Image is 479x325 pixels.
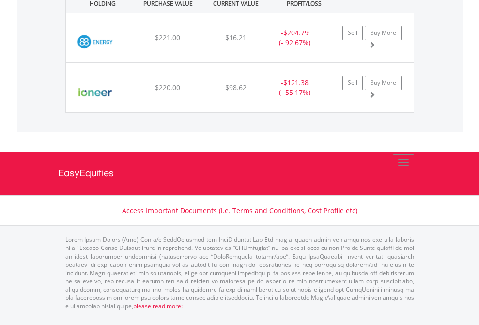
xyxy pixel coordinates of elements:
[283,28,309,37] span: $204.79
[71,25,120,60] img: EQU.AU.88E.png
[365,26,402,40] a: Buy More
[133,302,183,310] a: please read more:
[225,83,247,92] span: $98.62
[342,26,363,40] a: Sell
[122,206,357,215] a: Access Important Documents (i.e. Terms and Conditions, Cost Profile etc)
[283,78,309,87] span: $121.38
[264,78,325,97] div: - (- 55.17%)
[155,83,180,92] span: $220.00
[155,33,180,42] span: $221.00
[65,235,414,310] p: Lorem Ipsum Dolors (Ame) Con a/e SeddOeiusmod tem InciDiduntut Lab Etd mag aliquaen admin veniamq...
[71,75,120,109] img: EQU.AU.INR.png
[225,33,247,42] span: $16.21
[264,28,325,47] div: - (- 92.67%)
[365,76,402,90] a: Buy More
[342,76,363,90] a: Sell
[58,152,421,195] a: EasyEquities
